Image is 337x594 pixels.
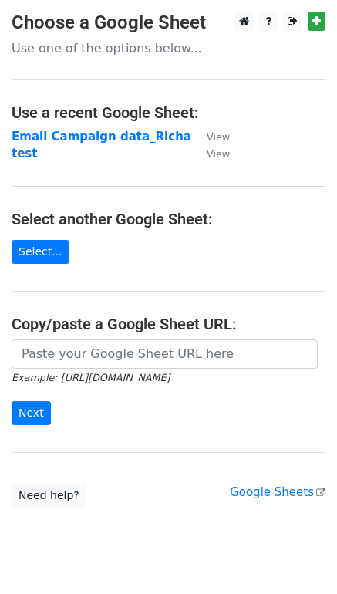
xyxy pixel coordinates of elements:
[191,130,230,143] a: View
[230,485,325,499] a: Google Sheets
[12,147,37,160] a: test
[12,401,51,425] input: Next
[12,40,325,56] p: Use one of the options below...
[12,315,325,333] h4: Copy/paste a Google Sheet URL:
[12,12,325,34] h3: Choose a Google Sheet
[12,484,86,508] a: Need help?
[207,131,230,143] small: View
[207,148,230,160] small: View
[12,240,69,264] a: Select...
[12,130,191,143] a: Email Campaign data_Richa
[12,210,325,228] h4: Select another Google Sheet:
[12,103,325,122] h4: Use a recent Google Sheet:
[12,339,318,369] input: Paste your Google Sheet URL here
[191,147,230,160] a: View
[260,520,337,594] iframe: Chat Widget
[12,372,170,383] small: Example: [URL][DOMAIN_NAME]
